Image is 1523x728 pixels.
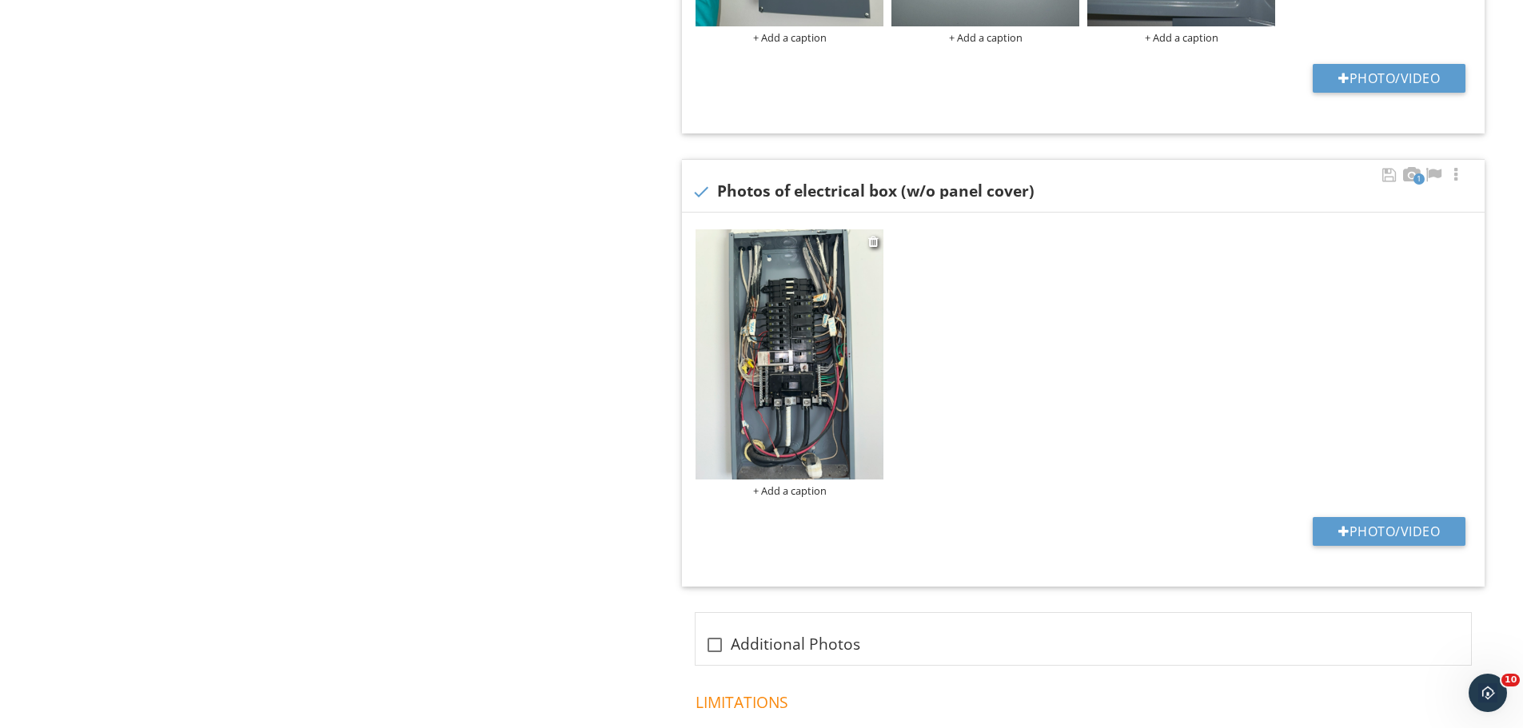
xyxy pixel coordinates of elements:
[696,686,1477,713] h4: Limitations
[696,229,883,479] img: photo.jpg
[1313,517,1465,546] button: Photo/Video
[891,31,1079,44] div: + Add a caption
[1501,674,1520,686] span: 10
[1413,173,1425,185] span: 1
[1469,674,1507,712] iframe: Intercom live chat
[1087,31,1275,44] div: + Add a caption
[1313,64,1465,93] button: Photo/Video
[696,31,883,44] div: + Add a caption
[696,484,883,497] div: + Add a caption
